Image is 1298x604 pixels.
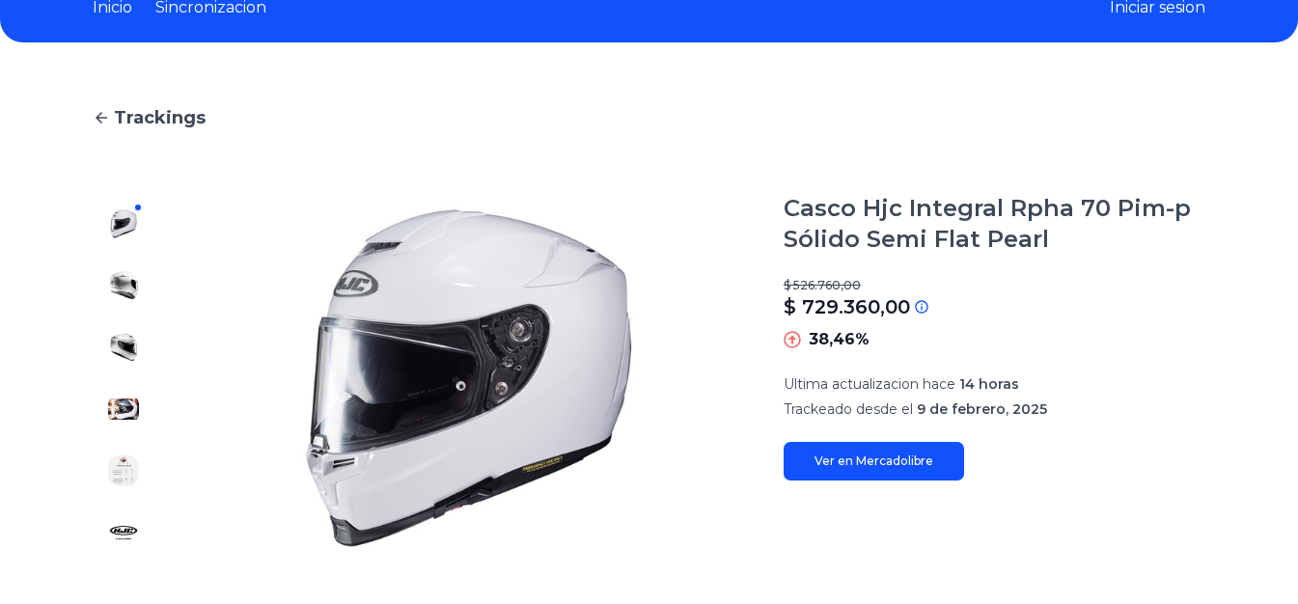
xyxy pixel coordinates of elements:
img: Casco Hjc Integral Rpha 70 Pim-p Sólido Semi Flat Pearl [193,193,745,563]
img: Casco Hjc Integral Rpha 70 Pim-p Sólido Semi Flat Pearl [108,455,139,486]
h1: Casco Hjc Integral Rpha 70 Pim-p Sólido Semi Flat Pearl [784,193,1205,255]
p: $ 526.760,00 [784,278,1205,293]
span: 14 horas [959,375,1019,393]
p: $ 729.360,00 [784,293,910,320]
img: Casco Hjc Integral Rpha 70 Pim-p Sólido Semi Flat Pearl [108,517,139,548]
span: Ultima actualizacion hace [784,375,955,393]
img: Casco Hjc Integral Rpha 70 Pim-p Sólido Semi Flat Pearl [108,208,139,239]
p: 38,46% [809,328,870,351]
a: Ver en Mercadolibre [784,442,964,480]
span: Trackeado desde el [784,400,913,418]
img: Casco Hjc Integral Rpha 70 Pim-p Sólido Semi Flat Pearl [108,332,139,363]
a: Trackings [93,104,1205,131]
span: Trackings [114,104,206,131]
img: Casco Hjc Integral Rpha 70 Pim-p Sólido Semi Flat Pearl [108,270,139,301]
span: 9 de febrero, 2025 [917,400,1047,418]
img: Casco Hjc Integral Rpha 70 Pim-p Sólido Semi Flat Pearl [108,394,139,425]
